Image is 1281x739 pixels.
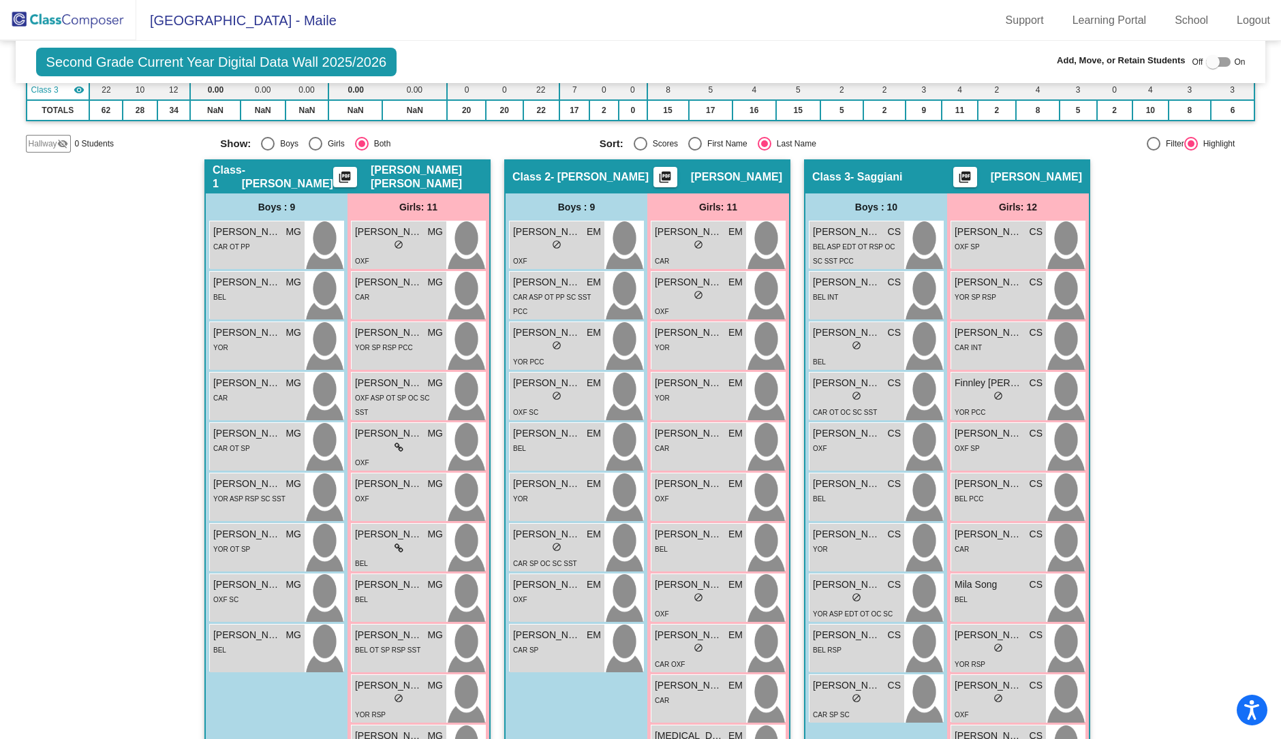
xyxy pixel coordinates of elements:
span: CAR OT PP [213,243,250,251]
span: Sort: [600,138,623,150]
span: CAR [213,394,228,402]
td: 2 [820,80,863,100]
span: CS [888,678,901,693]
span: BEL ASP EDT OT RSP OC SC SST PCC [813,243,895,265]
span: EM [728,477,743,491]
span: [PERSON_NAME] [355,628,423,642]
span: CAR [655,445,669,452]
span: CS [888,628,901,642]
span: YOR [655,394,670,402]
span: [PERSON_NAME] [213,426,281,441]
span: MG [285,275,301,289]
span: CS [1030,578,1043,592]
td: 3 [1060,80,1097,100]
span: [PERSON_NAME] [813,225,881,239]
span: [PERSON_NAME] [213,326,281,340]
span: CAR OT SP [213,445,250,452]
span: EM [587,578,601,592]
span: [PERSON_NAME] [513,477,581,491]
span: [PERSON_NAME] [955,477,1023,491]
span: [PERSON_NAME] [655,225,723,239]
div: Scores [647,138,678,150]
span: [PERSON_NAME] [813,426,881,441]
td: 28 [123,100,157,121]
span: MG [427,578,443,592]
span: MG [427,426,443,441]
span: [PERSON_NAME] [513,628,581,642]
span: OXF [813,445,827,452]
span: CS [888,326,901,340]
span: do_not_disturb_alt [852,693,861,703]
td: 0.00 [382,80,447,100]
span: BEL INT [813,294,838,301]
td: 4 [942,80,977,100]
span: EM [587,225,601,239]
span: [PERSON_NAME] [513,225,581,239]
span: Add, Move, or Retain Students [1057,54,1186,67]
span: OXF [355,257,369,265]
mat-icon: picture_as_pdf [337,170,353,189]
span: YOR OT SP [213,546,250,553]
span: OXF [955,711,969,719]
span: do_not_disturb_alt [852,391,861,400]
td: 9 [906,100,942,121]
span: CAR SP [513,646,538,654]
td: 8 [1016,100,1060,121]
td: 2 [978,100,1017,121]
span: CAR ASP OT PP SC SST PCC [513,294,591,315]
span: [PERSON_NAME] [955,678,1023,693]
td: 7 [559,80,589,100]
span: CS [888,527,901,541]
span: do_not_disturb_alt [694,593,703,602]
span: CS [1030,426,1043,441]
td: 0.00 [190,80,240,100]
td: NaN [190,100,240,121]
td: 12 [157,80,190,100]
td: 15 [647,100,689,121]
span: do_not_disturb_alt [552,341,561,350]
span: YOR ASP EDT OT OC SC SST [813,610,893,632]
td: 6 [1211,100,1255,121]
span: EM [587,477,601,491]
td: 5 [689,80,732,100]
span: CAR SP OC SC SST [513,560,577,567]
td: 0.00 [285,80,328,100]
span: CAR [355,294,369,301]
span: CS [1030,628,1043,642]
a: School [1164,10,1219,31]
td: 20 [486,100,523,121]
div: Boys : 9 [206,193,348,221]
span: 0 Students [75,138,114,150]
span: CS [888,426,901,441]
span: [PERSON_NAME] [355,477,423,491]
span: CS [1030,225,1043,239]
div: Highlight [1198,138,1235,150]
div: Girls [322,138,345,150]
span: EM [728,628,743,642]
span: [PERSON_NAME] [655,678,723,693]
span: [PERSON_NAME] [513,275,581,289]
button: Print Students Details [653,167,677,187]
span: [PERSON_NAME] [955,527,1023,541]
span: Class 2 [512,170,551,184]
span: Class 1 [213,163,242,191]
span: [PERSON_NAME] [813,527,881,541]
span: do_not_disturb_alt [993,391,1003,400]
span: BEL RSP [813,646,842,654]
span: [GEOGRAPHIC_DATA] - Maile [136,10,337,31]
td: 4 [1132,80,1169,100]
span: EM [728,578,743,592]
td: 22 [89,80,123,100]
span: EM [587,426,601,441]
span: [PERSON_NAME] [813,578,881,592]
span: CAR SP SC [813,711,850,719]
span: CS [1030,477,1043,491]
span: YOR RSP [955,661,985,668]
span: EM [728,275,743,289]
span: CS [888,225,901,239]
span: [PERSON_NAME] [813,275,881,289]
td: 2 [589,100,619,121]
span: do_not_disturb_alt [993,643,1003,652]
span: CS [1030,376,1043,390]
span: BEL [213,294,226,301]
